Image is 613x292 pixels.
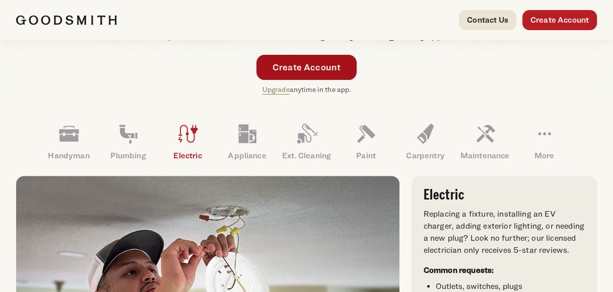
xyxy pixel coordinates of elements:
[455,150,515,162] p: Maintenance
[336,116,396,168] a: Paint
[277,150,336,162] p: Ext. Cleaning
[262,85,290,93] a: Upgrade
[336,150,396,162] p: Paint
[424,208,585,256] p: Replacing a fixture, installing an EV charger, adding exterior lighting, or needing a new plug? L...
[158,150,218,162] p: Electric
[396,150,455,162] p: Carpentry
[515,116,574,168] a: More
[424,188,585,202] h3: Electric
[277,116,336,168] a: Ext. Cleaning
[522,10,597,30] a: Create Account
[99,150,158,162] p: Plumbing
[424,265,494,275] strong: Common requests:
[256,55,357,80] a: Create Account
[99,116,158,168] a: Plumbing
[39,116,99,168] a: Handyman
[218,116,277,168] a: Appliance
[262,84,351,95] p: anytime in the app.
[396,116,455,168] a: Carpentry
[39,150,99,162] p: Handyman
[515,150,574,162] p: More
[16,15,117,25] img: Goodsmith
[158,116,218,168] a: Electric
[218,150,277,162] p: Appliance
[459,10,516,30] a: Contact Us
[455,116,515,168] a: Maintenance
